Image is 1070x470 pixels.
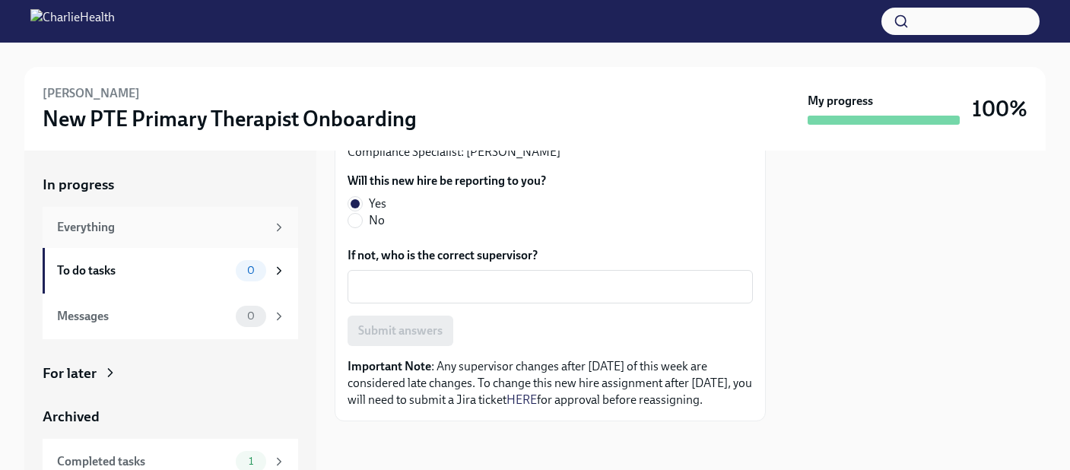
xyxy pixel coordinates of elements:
[43,207,298,248] a: Everything
[57,453,230,470] div: Completed tasks
[43,294,298,339] a: Messages0
[348,173,546,189] label: Will this new hire be reporting to you?
[43,364,298,383] a: For later
[240,456,262,467] span: 1
[43,248,298,294] a: To do tasks0
[43,105,417,132] h3: New PTE Primary Therapist Onboarding
[57,262,230,279] div: To do tasks
[348,247,753,264] label: If not, who is the correct supervisor?
[43,85,140,102] h6: [PERSON_NAME]
[506,392,537,407] a: HERE
[43,175,298,195] a: In progress
[972,95,1027,122] h3: 100%
[238,265,264,276] span: 0
[43,364,97,383] div: For later
[57,308,230,325] div: Messages
[238,310,264,322] span: 0
[348,358,753,408] p: : Any supervisor changes after [DATE] of this week are considered late changes. To change this ne...
[808,93,873,110] strong: My progress
[348,359,431,373] strong: Important Note
[369,212,385,229] span: No
[43,407,298,427] a: Archived
[57,219,266,236] div: Everything
[369,195,386,212] span: Yes
[30,9,115,33] img: CharlieHealth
